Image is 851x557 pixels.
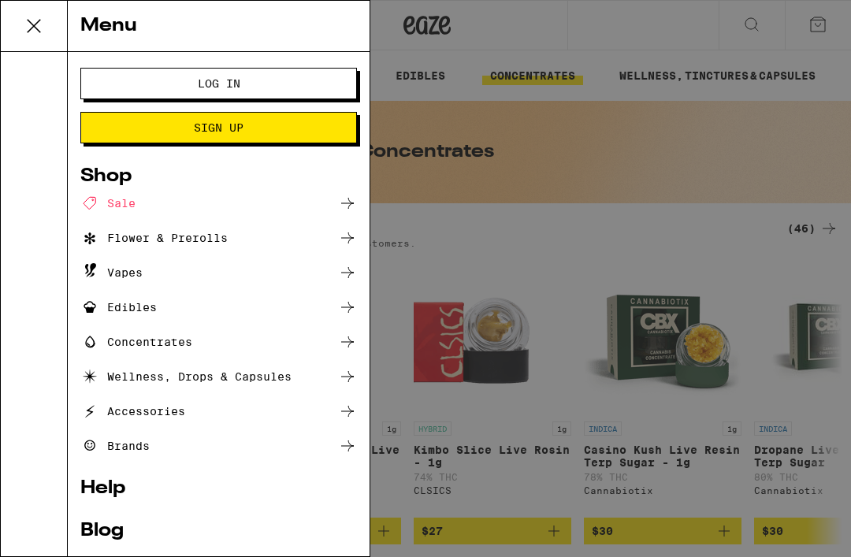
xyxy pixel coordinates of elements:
button: Sign Up [80,112,357,143]
a: Brands [80,436,357,455]
a: Edibles [80,298,357,317]
button: Log In [80,68,357,99]
span: Log In [198,78,240,89]
div: Concentrates [80,332,192,351]
div: Accessories [80,402,185,421]
div: Brands [80,436,150,455]
div: Edibles [80,298,157,317]
a: Wellness, Drops & Capsules [80,367,357,386]
div: Menu [68,1,370,52]
a: Concentrates [80,332,357,351]
a: Sign Up [80,121,357,134]
a: Flower & Prerolls [80,228,357,247]
a: Accessories [80,402,357,421]
div: Flower & Prerolls [80,228,228,247]
a: Shop [80,167,357,186]
a: Sale [80,194,357,213]
span: Hi. Need any help? [9,11,113,24]
div: Wellness, Drops & Capsules [80,367,292,386]
a: Log In [80,77,357,90]
a: Help [80,479,357,498]
div: Vapes [80,263,143,282]
a: Blog [80,522,357,540]
span: Sign Up [194,122,243,133]
a: Vapes [80,263,357,282]
div: Sale [80,194,136,213]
